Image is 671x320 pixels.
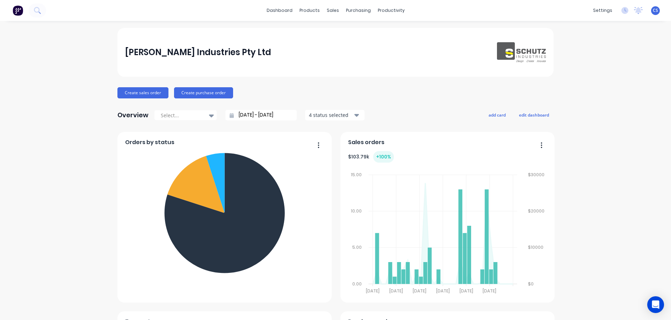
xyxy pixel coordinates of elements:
[125,138,174,147] span: Orders by status
[351,208,361,214] tspan: 10.00
[653,7,658,14] span: CS
[374,5,408,16] div: productivity
[460,288,473,294] tspan: [DATE]
[528,245,543,251] tspan: $10000
[309,111,353,119] div: 4 status selected
[13,5,23,16] img: Factory
[528,172,544,178] tspan: $30000
[413,288,426,294] tspan: [DATE]
[352,245,361,251] tspan: 5.00
[352,281,361,287] tspan: 0.00
[125,45,271,59] div: [PERSON_NAME] Industries Pty Ltd
[263,5,296,16] a: dashboard
[342,5,374,16] div: purchasing
[305,110,365,120] button: 4 status selected
[323,5,342,16] div: sales
[373,151,394,163] div: + 100 %
[528,208,544,214] tspan: $20000
[483,288,497,294] tspan: [DATE]
[528,281,534,287] tspan: $0
[117,108,149,122] div: Overview
[366,288,380,294] tspan: [DATE]
[296,5,323,16] div: products
[389,288,403,294] tspan: [DATE]
[436,288,450,294] tspan: [DATE]
[348,138,384,147] span: Sales orders
[590,5,616,16] div: settings
[174,87,233,98] button: Create purchase order
[348,151,394,163] div: $ 103.79k
[514,110,554,119] button: edit dashboard
[484,110,510,119] button: add card
[647,296,664,313] div: Open Intercom Messenger
[497,42,546,63] img: Schutz Industries Pty Ltd
[117,87,168,98] button: Create sales order
[351,172,361,178] tspan: 15.00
